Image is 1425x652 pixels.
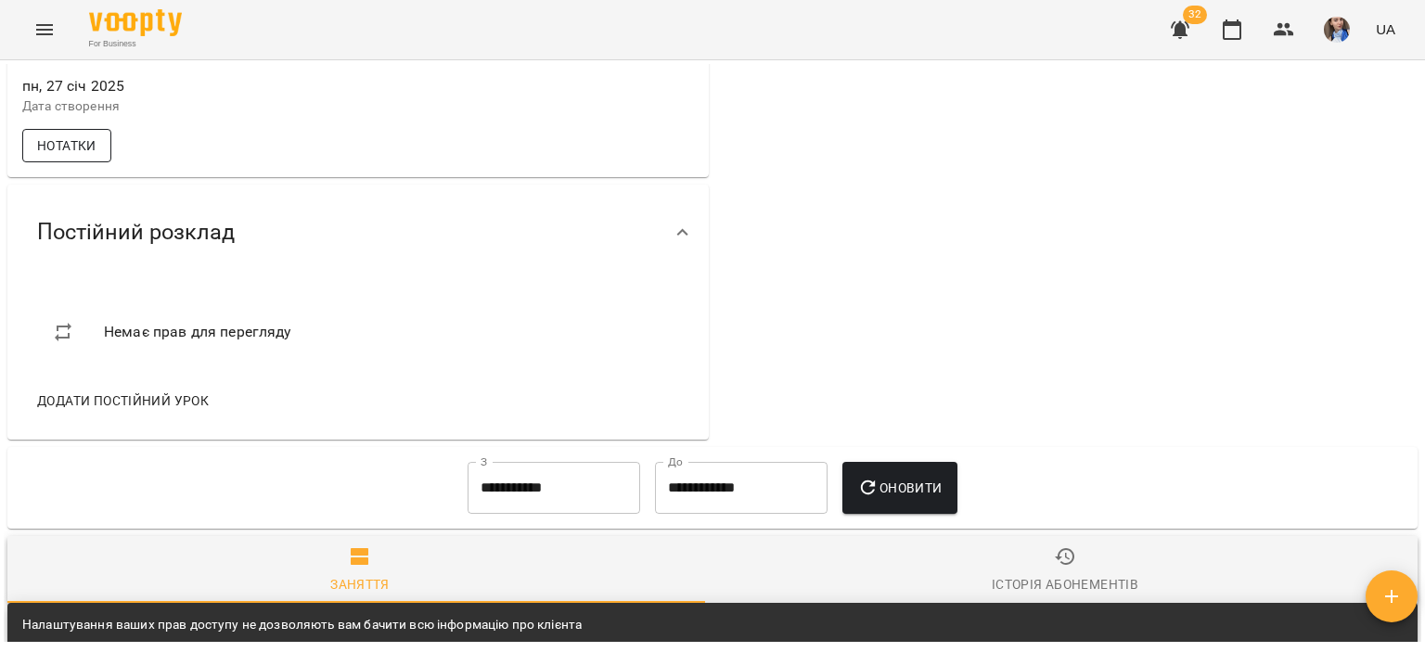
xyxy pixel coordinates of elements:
span: UA [1376,19,1395,39]
div: Налаштування ваших прав доступу не дозволяють вам бачити всю інформацію про клієнта [22,608,582,642]
span: For Business [89,38,182,50]
span: Нотатки [37,134,96,157]
button: Нотатки [22,129,111,162]
button: Додати постійний урок [30,384,216,417]
span: Немає прав для перегляду [104,321,291,343]
img: Voopty Logo [89,9,182,36]
div: Постійний розклад [7,185,709,280]
span: 32 [1183,6,1207,24]
div: Історія абонементів [992,573,1138,595]
img: 727e98639bf378bfedd43b4b44319584.jpeg [1324,17,1350,43]
div: Заняття [330,573,390,595]
button: Оновити [842,462,956,514]
p: Дата створення [22,97,354,116]
span: пн, 27 січ 2025 [22,75,354,97]
button: Menu [22,7,67,52]
span: Оновити [857,477,942,499]
button: UA [1368,12,1403,46]
span: Постійний розклад [37,218,235,247]
span: Додати постійний урок [37,390,209,412]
